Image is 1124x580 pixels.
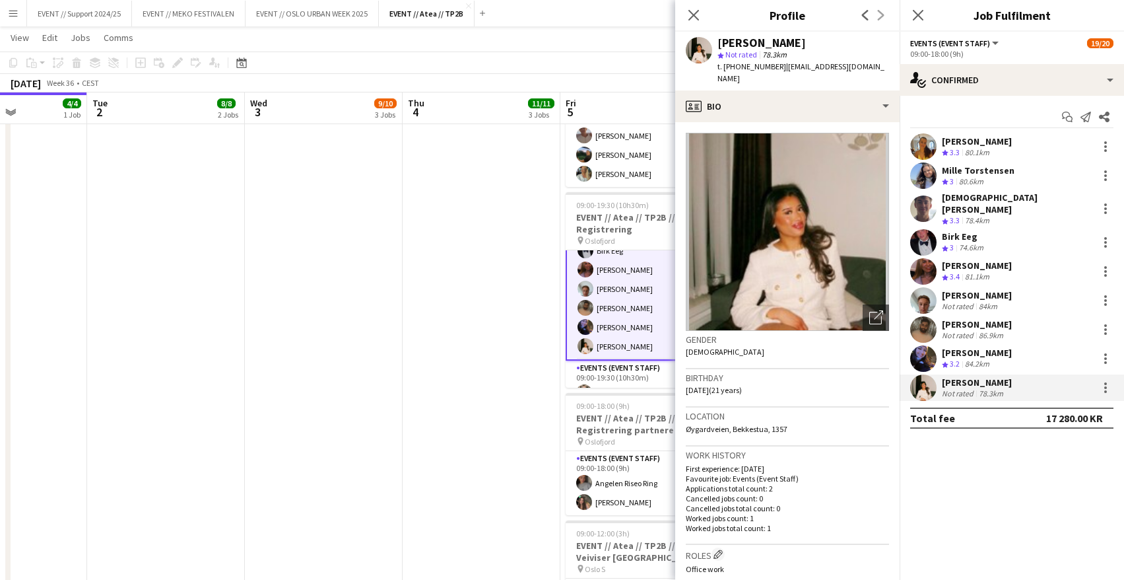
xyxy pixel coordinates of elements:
[910,49,1113,59] div: 09:00-18:00 (9h)
[564,104,576,120] span: 5
[379,1,475,26] button: EVENT // Atea // TP2B
[942,388,976,398] div: Not rated
[942,231,986,242] div: Birk Eeg
[1087,38,1113,48] span: 19/20
[976,301,1000,311] div: 84km
[576,528,630,538] span: 09:00-12:00 (3h)
[910,38,990,48] span: Events (Event Staff)
[675,7,900,24] h3: Profile
[950,147,960,157] span: 3.3
[900,7,1124,24] h3: Job Fulfilment
[11,77,41,90] div: [DATE]
[71,32,90,44] span: Jobs
[566,211,713,235] h3: EVENT // Atea // TP2B // Registrering
[566,412,713,436] h3: EVENT // Atea // TP2B // Registrering partnere
[962,359,992,370] div: 84.2km
[248,104,267,120] span: 3
[250,97,267,109] span: Wed
[686,133,889,331] img: Crew avatar or photo
[529,110,554,120] div: 3 Jobs
[566,393,713,515] app-job-card: 09:00-18:00 (9h)2/2EVENT // Atea // TP2B // Registrering partnere Oslofjord1 RoleEvents (Event St...
[942,289,1012,301] div: [PERSON_NAME]
[863,305,889,331] div: Open photos pop-in
[528,98,554,108] span: 11/11
[956,242,986,254] div: 74.6km
[962,215,992,227] div: 78.4km
[717,37,806,49] div: [PERSON_NAME]
[11,32,29,44] span: View
[27,1,132,26] button: EVENT // Support 2024/25
[950,215,960,225] span: 3.3
[92,97,108,109] span: Tue
[942,377,1012,388] div: [PERSON_NAME]
[686,564,724,574] span: Office work
[63,98,81,108] span: 4/4
[686,548,889,562] h3: Roles
[566,361,713,406] app-card-role: Events (Event Staff)1/109:00-19:30 (10h30m)Frøydis [PERSON_NAME]
[686,372,889,384] h3: Birthday
[408,97,424,109] span: Thu
[725,50,757,59] span: Not rated
[675,91,900,122] div: Bio
[942,301,976,311] div: Not rated
[950,272,960,281] span: 3.4
[686,484,889,493] p: Applications total count: 2
[90,104,108,120] span: 2
[950,176,954,186] span: 3
[44,78,77,88] span: Week 36
[585,236,615,246] span: Oslofjord
[686,449,889,461] h3: Work history
[942,318,1012,330] div: [PERSON_NAME]
[63,110,81,120] div: 1 Job
[962,272,992,283] div: 81.1km
[82,78,99,88] div: CEST
[942,135,1012,147] div: [PERSON_NAME]
[900,64,1124,96] div: Confirmed
[760,50,789,59] span: 78.3km
[566,451,713,515] app-card-role: Events (Event Staff)2/209:00-18:00 (9h)Angelen Riseo Ring[PERSON_NAME]
[132,1,246,26] button: EVENT // MEKO FESTIVALEN
[910,38,1001,48] button: Events (Event Staff)
[5,29,34,46] a: View
[566,85,713,187] app-card-role: Events (Event Staff)4/408:00-22:00 (14h)[PERSON_NAME][PERSON_NAME][PERSON_NAME][PERSON_NAME]
[37,29,63,46] a: Edit
[942,330,976,340] div: Not rated
[942,260,1012,272] div: [PERSON_NAME]
[956,176,986,188] div: 80.6km
[217,98,236,108] span: 8/8
[942,164,1014,176] div: Mille Torstensen
[686,523,889,533] p: Worked jobs total count: 1
[576,200,649,210] span: 09:00-19:30 (10h30m)
[65,29,96,46] a: Jobs
[686,347,764,357] span: [DEMOGRAPHIC_DATA]
[950,242,954,252] span: 3
[686,513,889,523] p: Worked jobs count: 1
[976,330,1006,340] div: 86.9km
[717,61,786,71] span: t. [PHONE_NUMBER]
[686,424,787,434] span: Øygardveien, Bekkestua, 1357
[950,359,960,369] span: 3.2
[42,32,57,44] span: Edit
[962,147,992,159] div: 80.1km
[686,334,889,345] h3: Gender
[942,347,1012,359] div: [PERSON_NAME]
[585,437,615,447] span: Oslofjord
[406,104,424,120] span: 4
[686,493,889,503] p: Cancelled jobs count: 0
[910,412,955,425] div: Total fee
[374,98,397,108] span: 9/10
[98,29,139,46] a: Comms
[1046,412,1103,425] div: 17 280.00 KR
[686,503,889,513] p: Cancelled jobs total count: 0
[976,388,1006,398] div: 78.3km
[375,110,396,120] div: 3 Jobs
[246,1,379,26] button: EVENT // OSLO URBAN WEEK 2025
[566,156,713,361] app-card-role: [PERSON_NAME]Mille Torstensen[DEMOGRAPHIC_DATA][PERSON_NAME]Birk Eeg[PERSON_NAME][PERSON_NAME][PE...
[218,110,238,120] div: 2 Jobs
[566,192,713,388] app-job-card: 09:00-19:30 (10h30m)19/20EVENT // Atea // TP2B // Registrering Oslofjord4 Roles[PERSON_NAME]Mille...
[942,192,1092,215] div: [DEMOGRAPHIC_DATA][PERSON_NAME]
[717,61,884,83] span: | [EMAIL_ADDRESS][DOMAIN_NAME]
[686,410,889,422] h3: Location
[686,464,889,474] p: First experience: [DATE]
